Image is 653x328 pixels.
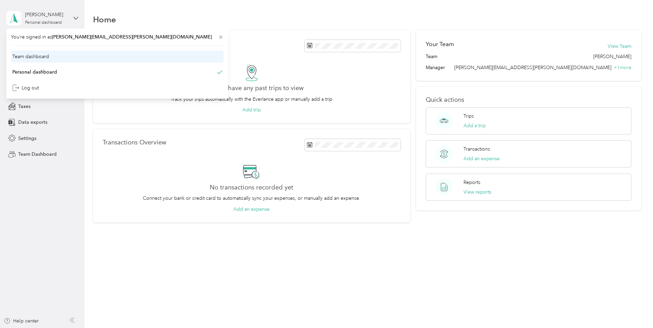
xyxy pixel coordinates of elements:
div: [PERSON_NAME] [25,11,68,18]
p: Quick actions [426,96,631,103]
button: Add trip [242,106,261,113]
span: Team Dashboard [18,151,57,158]
span: Manager [426,64,445,71]
p: Track your trips automatically with the Everlance app or manually add a trip [171,96,332,103]
h2: Your Team [426,40,454,48]
div: Personal dashboard [12,68,57,76]
iframe: Everlance-gr Chat Button Frame [615,289,653,328]
button: Add a trip [463,122,486,129]
div: Log out [12,84,39,91]
p: Connect your bank or credit card to automatically sync your expenses, or manually add an expense. [143,195,360,202]
span: Settings [18,135,36,142]
p: Transactions [463,145,490,153]
p: Trips [463,112,474,120]
h2: You don’t have any past trips to view [199,85,303,92]
button: View reports [463,188,491,196]
p: Transactions Overview [103,139,166,146]
button: View Team [608,43,631,50]
h2: No transactions recorded yet [210,184,293,191]
span: + 1 more [614,65,631,70]
h1: Home [93,16,116,23]
span: Team [426,53,437,60]
button: Add an expense [233,206,270,213]
span: Taxes [18,103,31,110]
div: Team dashboard [12,53,49,60]
p: Reports [463,179,480,186]
div: Personal dashboard [25,21,62,25]
button: Add an expense [463,155,500,162]
span: [PERSON_NAME][EMAIL_ADDRESS][PERSON_NAME][DOMAIN_NAME] [454,65,611,70]
span: Data exports [18,119,47,126]
button: Help center [4,317,39,325]
span: [PERSON_NAME][EMAIL_ADDRESS][PERSON_NAME][DOMAIN_NAME] [52,34,212,40]
span: [PERSON_NAME] [593,53,631,60]
span: You’re signed in as [11,33,224,41]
